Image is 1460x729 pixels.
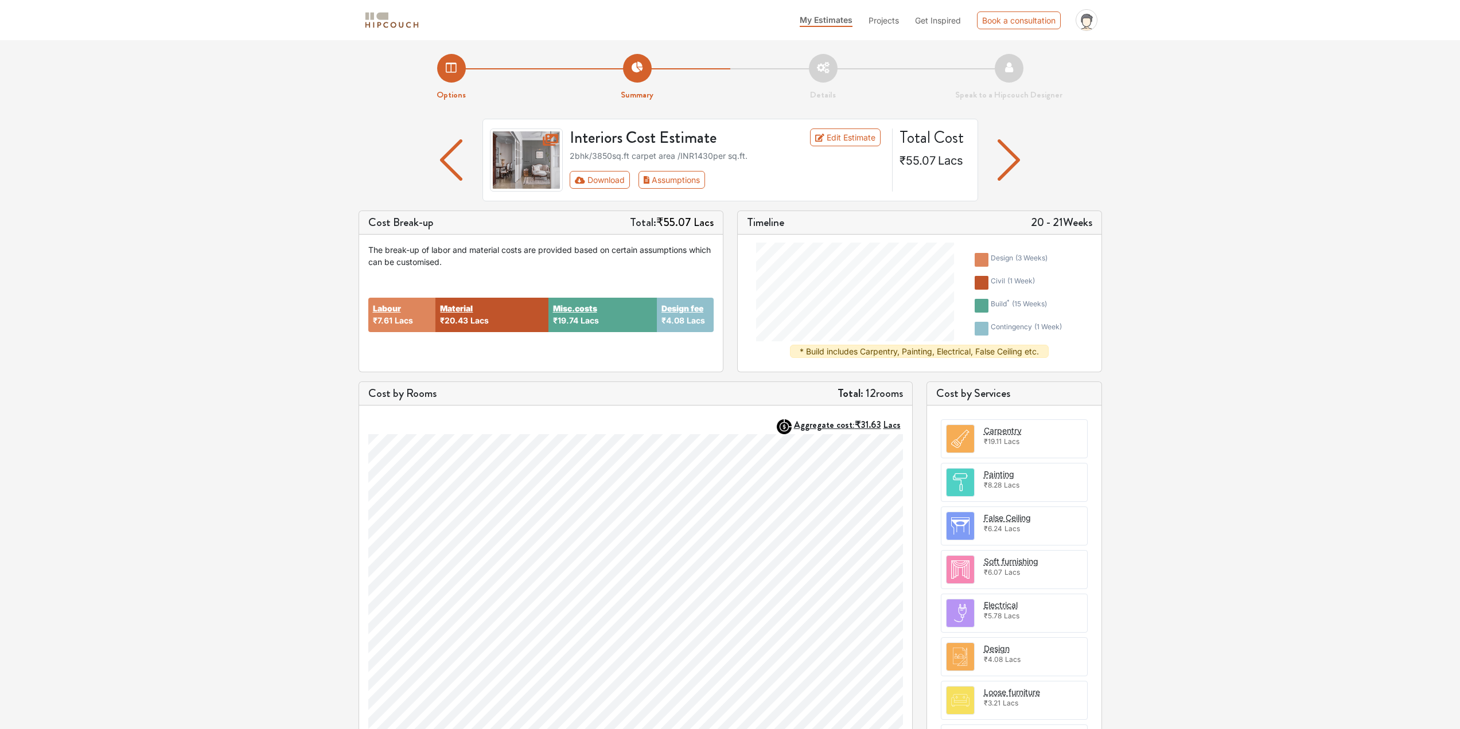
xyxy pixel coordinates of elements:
[984,655,1003,664] span: ₹4.08
[1015,254,1048,262] span: ( 3 weeks )
[984,481,1002,489] span: ₹8.28
[437,88,466,101] strong: Options
[1004,481,1019,489] span: Lacs
[984,642,1010,654] button: Design
[440,139,462,181] img: arrow left
[977,11,1061,29] div: Book a consultation
[991,322,1062,336] div: contingency
[984,437,1002,446] span: ₹19.11
[955,88,1062,101] strong: Speak to a Hipcouch Designer
[661,315,684,325] span: ₹4.08
[563,128,782,148] h3: Interiors Cost Estimate
[947,556,974,583] img: room.svg
[373,315,392,325] span: ₹7.61
[947,687,974,714] img: room.svg
[1012,299,1047,308] span: ( 15 weeks )
[490,128,563,192] img: gallery
[395,315,413,325] span: Lacs
[838,387,903,400] h5: 12 rooms
[984,686,1040,698] button: Loose furniture
[984,568,1002,576] span: ₹6.07
[368,216,434,229] h5: Cost Break-up
[581,315,599,325] span: Lacs
[883,418,901,431] span: Lacs
[747,216,784,229] h5: Timeline
[790,345,1049,358] div: * Build includes Carpentry, Painting, Electrical, False Ceiling etc.
[1004,611,1019,620] span: Lacs
[984,699,1000,707] span: ₹3.21
[1007,276,1035,285] span: ( 1 week )
[638,171,706,189] button: Assumptions
[570,171,885,189] div: Toolbar with button groups
[915,15,961,25] span: Get Inspired
[810,128,881,146] a: Edit Estimate
[470,315,489,325] span: Lacs
[1034,322,1062,331] span: ( 1 week )
[373,302,401,314] button: Labour
[656,214,691,231] span: ₹55.07
[777,419,792,434] img: AggregateIcon
[368,387,437,400] h5: Cost by Rooms
[440,315,468,325] span: ₹20.43
[1003,699,1018,707] span: Lacs
[900,128,968,148] h4: Total Cost
[1004,437,1019,446] span: Lacs
[694,214,714,231] span: Lacs
[984,555,1038,567] button: Soft furnishing
[794,418,901,431] strong: Aggregate cost:
[630,216,714,229] h5: Total:
[1031,216,1092,229] h5: 20 - 21 Weeks
[621,88,653,101] strong: Summary
[984,611,1002,620] span: ₹5.78
[984,468,1014,480] button: Painting
[984,599,1018,611] button: Electrical
[947,643,974,670] img: room.svg
[570,150,885,162] div: 2bhk / 3850 sq.ft carpet area /INR 1430 per sq.ft.
[855,418,881,431] span: ₹31.63
[947,425,974,453] img: room.svg
[991,253,1048,267] div: design
[440,302,473,314] button: Material
[800,15,852,25] span: My Estimates
[553,302,597,314] button: Misc.costs
[984,524,1002,533] span: ₹6.24
[838,385,863,401] strong: Total:
[368,244,714,268] div: The break-up of labor and material costs are provided based on certain assumptions which can be c...
[900,154,936,167] span: ₹55.07
[810,88,836,101] strong: Details
[998,139,1020,181] img: arrow left
[938,154,963,167] span: Lacs
[661,302,703,314] button: Design fee
[991,276,1035,290] div: civil
[984,512,1031,524] button: False Ceiling
[687,315,705,325] span: Lacs
[553,315,578,325] span: ₹19.74
[363,10,421,30] img: logo-horizontal.svg
[794,419,903,430] button: Aggregate cost:₹31.63Lacs
[1005,655,1021,664] span: Lacs
[936,387,1092,400] h5: Cost by Services
[1005,568,1020,576] span: Lacs
[947,469,974,496] img: room.svg
[1005,524,1020,533] span: Lacs
[570,171,714,189] div: First group
[984,424,1022,436] button: Carpentry
[947,599,974,627] img: room.svg
[363,7,421,33] span: logo-horizontal.svg
[869,15,899,25] span: Projects
[947,512,974,540] img: room.svg
[570,171,630,189] button: Download
[991,299,1047,313] div: build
